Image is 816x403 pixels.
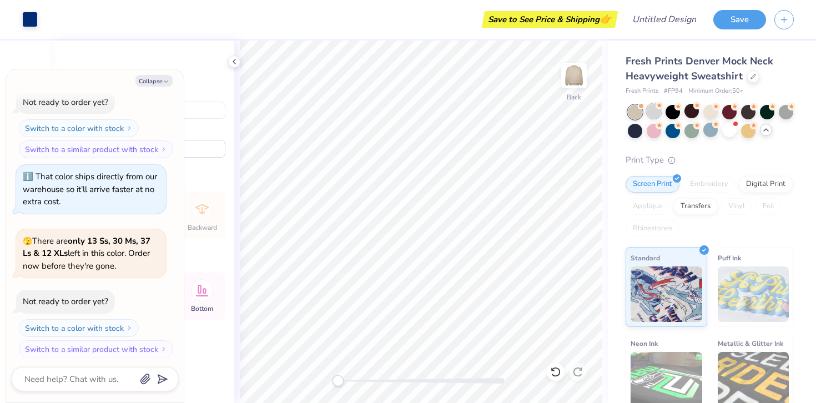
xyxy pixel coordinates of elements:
[739,176,793,193] div: Digital Print
[631,337,658,349] span: Neon Ink
[135,75,173,87] button: Collapse
[19,319,139,337] button: Switch to a color with stock
[19,140,173,158] button: Switch to a similar product with stock
[23,235,150,271] span: There are left in this color. Order now before they're gone.
[19,119,139,137] button: Switch to a color with stock
[755,198,782,215] div: Foil
[126,325,133,331] img: Switch to a color with stock
[626,54,773,83] span: Fresh Prints Denver Mock Neck Heavyweight Sweatshirt
[19,340,173,358] button: Switch to a similar product with stock
[631,252,660,264] span: Standard
[626,154,794,167] div: Print Type
[626,198,670,215] div: Applique
[626,220,679,237] div: Rhinestones
[485,11,615,28] div: Save to See Price & Shipping
[718,337,783,349] span: Metallic & Glitter Ink
[631,266,702,322] img: Standard
[713,10,766,29] button: Save
[718,266,789,322] img: Puff Ink
[626,87,658,96] span: Fresh Prints
[567,92,581,102] div: Back
[160,346,167,352] img: Switch to a similar product with stock
[673,198,718,215] div: Transfers
[23,296,108,307] div: Not ready to order yet?
[718,252,741,264] span: Puff Ink
[23,171,157,207] div: That color ships directly from our warehouse so it’ll arrive faster at no extra cost.
[126,125,133,132] img: Switch to a color with stock
[23,97,108,108] div: Not ready to order yet?
[191,304,213,313] span: Bottom
[623,8,705,31] input: Untitled Design
[23,235,150,259] strong: only 13 Ss, 30 Ms, 37 Ls & 12 XLs
[688,87,744,96] span: Minimum Order: 50 +
[160,146,167,153] img: Switch to a similar product with stock
[664,87,683,96] span: # FP94
[721,198,752,215] div: Vinyl
[23,236,32,246] span: 🫣
[626,176,679,193] div: Screen Print
[333,375,344,386] div: Accessibility label
[600,12,612,26] span: 👉
[683,176,736,193] div: Embroidery
[563,64,585,87] img: Back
